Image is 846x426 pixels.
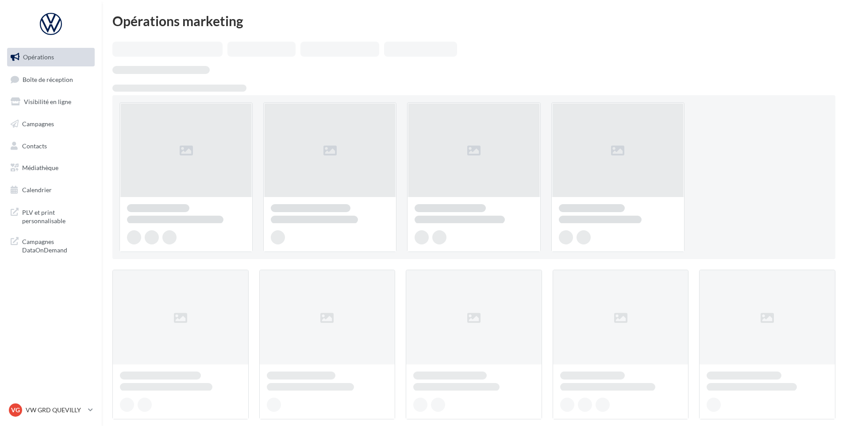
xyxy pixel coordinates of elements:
[26,406,85,414] p: VW GRD QUEVILLY
[5,159,96,177] a: Médiathèque
[11,406,20,414] span: VG
[5,48,96,66] a: Opérations
[5,115,96,133] a: Campagnes
[112,14,835,27] div: Opérations marketing
[22,236,91,255] span: Campagnes DataOnDemand
[22,164,58,171] span: Médiathèque
[5,181,96,199] a: Calendrier
[22,142,47,149] span: Contacts
[22,186,52,194] span: Calendrier
[23,53,54,61] span: Opérations
[5,70,96,89] a: Boîte de réception
[5,137,96,155] a: Contacts
[23,75,73,83] span: Boîte de réception
[22,120,54,128] span: Campagnes
[24,98,71,105] span: Visibilité en ligne
[5,203,96,229] a: PLV et print personnalisable
[22,206,91,225] span: PLV et print personnalisable
[5,93,96,111] a: Visibilité en ligne
[7,402,95,418] a: VG VW GRD QUEVILLY
[5,232,96,258] a: Campagnes DataOnDemand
